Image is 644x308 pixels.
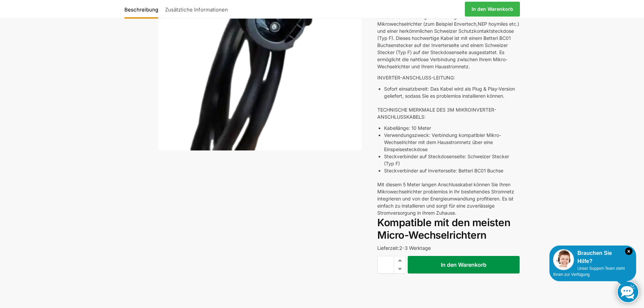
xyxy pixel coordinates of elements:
h2: Kompatible mit den meisten Micro-Wechselrichtern [377,216,520,242]
iframe: Sicherer Rahmen für schnelle Bezahlvorgänge [376,278,521,297]
li: Steckverbinder auf Steckdosenseite: Schweizer Stecker (Typ F) [384,153,520,167]
span: Increase quantity [394,256,405,265]
p: INVERTER-ANSCHLUSS-LEITUNG: [377,74,520,81]
li: Verwendungszweck: Verbindung kompatibler Mikro-Wechselrichter mit dem Hausstromnetz über eine Ein... [384,132,520,153]
li: Steckverbinder auf Inverterseite: Betteri BC01 Buchse [384,167,520,174]
a: Zusätzliche Informationen [162,1,231,17]
p: TECHNISCHE MERKMALE DES 3M MIKROINVERTER-ANSCHLUSSKABELS: [377,106,520,120]
li: Sofort einsatzbereit: Das Kabel wird als Plug & Play-Version geliefert, sodass Sie es problemlos ... [384,85,520,99]
li: Kabellänge: 10 Meter [384,124,520,132]
span: Unser Support-Team steht Ihnen zur Verfügung [553,266,625,277]
span: Reduce quantity [394,264,405,273]
p: Mit diesem 5 Meter langen Anschlusskabel können Sie Ihren Mikrowechselrichter problemlos in Ihr b... [377,181,520,216]
p: Das 10 Meter lange Plug & Play Micro-Inverter Anschluss-Kabel bietet eine zuverlässige Verbindung... [377,6,520,70]
a: Beschreibung [124,1,162,17]
img: Customer service [553,249,574,270]
span: Lieferzeit: [377,245,431,251]
input: Produktmenge [377,256,394,274]
button: In den Warenkorb [408,256,520,274]
span: 2-3 Werktage [399,245,431,251]
i: Schließen [625,247,633,255]
a: In den Warenkorb [465,2,520,17]
div: Brauchen Sie Hilfe? [553,249,633,265]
